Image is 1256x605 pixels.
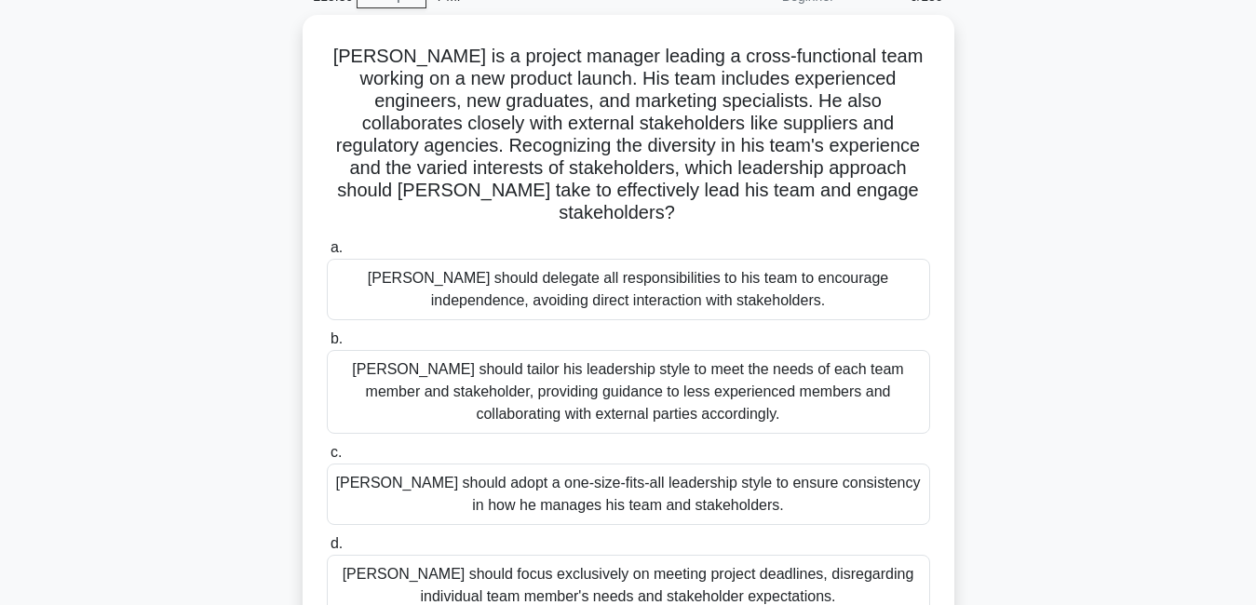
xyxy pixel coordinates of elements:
[327,259,930,320] div: [PERSON_NAME] should delegate all responsibilities to his team to encourage independence, avoidin...
[331,535,343,551] span: d.
[331,330,343,346] span: b.
[331,444,342,460] span: c.
[327,464,930,525] div: [PERSON_NAME] should adopt a one-size-fits-all leadership style to ensure consistency in how he m...
[325,45,932,225] h5: [PERSON_NAME] is a project manager leading a cross-functional team working on a new product launc...
[331,239,343,255] span: a.
[327,350,930,434] div: [PERSON_NAME] should tailor his leadership style to meet the needs of each team member and stakeh...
